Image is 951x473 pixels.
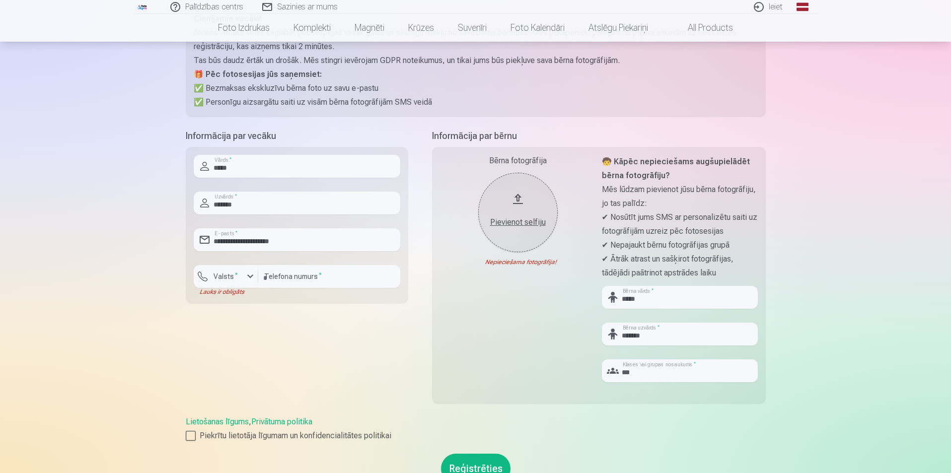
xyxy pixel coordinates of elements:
[194,265,258,288] button: Valsts*
[396,14,446,42] a: Krūzes
[478,173,558,252] button: Pievienot selfiju
[602,252,758,280] p: ✔ Ātrāk atrast un sašķirot fotogrāfijas, tādējādi paātrinot apstrādes laiku
[194,288,258,296] div: Lauks ir obligāts
[186,430,766,442] label: Piekrītu lietotāja līgumam un konfidencialitātes politikai
[194,54,758,68] p: Tas būs daudz ērtāk un drošāk. Mēs stingri ievērojam GDPR noteikumus, un tikai jums būs piekļuve ...
[440,258,596,266] div: Nepieciešama fotogrāfija!
[186,129,408,143] h5: Informācija par vecāku
[137,4,148,10] img: /fa1
[194,81,758,95] p: ✅ Bezmaksas ekskluzīvu bērna foto uz savu e-pastu
[432,129,766,143] h5: Informācija par bērnu
[660,14,745,42] a: All products
[440,155,596,167] div: Bērna fotogrāfija
[194,95,758,109] p: ✅ Personīgu aizsargātu saiti uz visām bērna fotogrāfijām SMS veidā
[577,14,660,42] a: Atslēgu piekariņi
[282,14,343,42] a: Komplekti
[499,14,577,42] a: Foto kalendāri
[186,416,766,442] div: ,
[194,69,322,79] strong: 🎁 Pēc fotosesijas jūs saņemsiet:
[186,417,249,426] a: Lietošanas līgums
[602,183,758,210] p: Mēs lūdzam pievienot jūsu bērna fotogrāfiju, jo tas palīdz:
[602,238,758,252] p: ✔ Nepajaukt bērnu fotogrāfijas grupā
[343,14,396,42] a: Magnēti
[488,216,548,228] div: Pievienot selfiju
[206,14,282,42] a: Foto izdrukas
[446,14,499,42] a: Suvenīri
[602,157,750,180] strong: 🧒 Kāpēc nepieciešams augšupielādēt bērna fotogrāfiju?
[210,271,242,281] label: Valsts
[251,417,312,426] a: Privātuma politika
[602,210,758,238] p: ✔ Nosūtīt jums SMS ar personalizētu saiti uz fotogrāfijām uzreiz pēc fotosesijas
